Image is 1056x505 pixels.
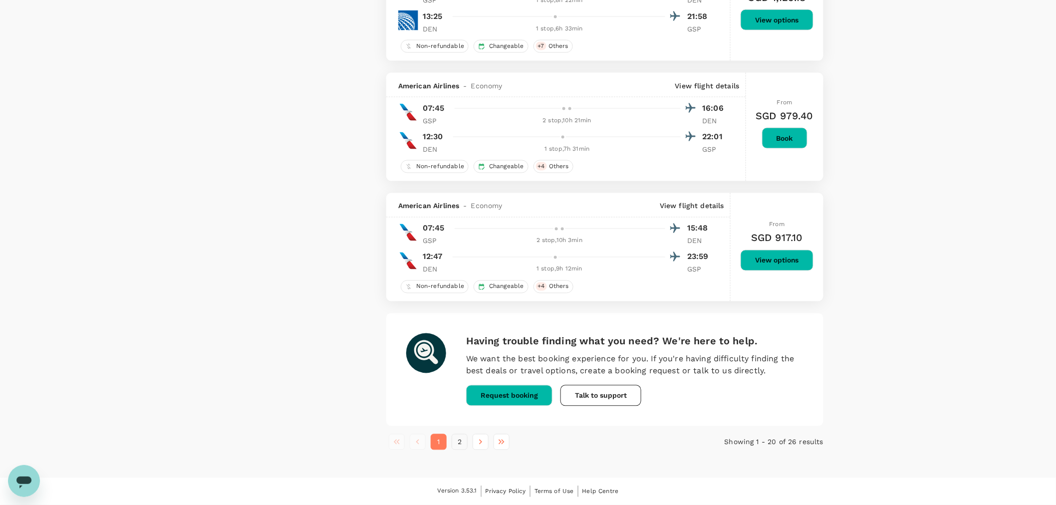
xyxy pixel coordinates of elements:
[582,488,619,495] span: Help Centre
[454,264,665,274] div: 1 stop , 9h 12min
[756,108,814,124] h6: SGD 979.40
[401,40,469,53] div: Non-refundable
[545,162,573,171] span: Others
[460,201,471,211] span: -
[485,42,528,50] span: Changeable
[703,144,728,154] p: GSP
[431,434,447,450] button: page 1
[741,250,813,271] button: View options
[741,9,813,30] button: View options
[398,251,418,271] img: AA
[466,353,803,377] p: We want the best booking experience for you. If you're having difficulty finding the best deals o...
[423,264,448,274] p: DEN
[687,10,712,22] p: 21:58
[474,280,528,293] div: Changeable
[423,236,448,246] p: GSP
[762,128,807,149] button: Book
[534,486,574,497] a: Terms of Use
[474,160,528,173] div: Changeable
[8,465,40,497] iframe: Button to launch messaging window
[438,487,477,497] span: Version 3.53.1
[703,131,728,143] p: 22:01
[466,385,552,406] button: Request booking
[533,160,573,173] div: +4Others
[675,81,740,91] p: View flight details
[485,162,528,171] span: Changeable
[471,81,503,91] span: Economy
[423,144,448,154] p: DEN
[423,24,448,34] p: DEN
[582,486,619,497] a: Help Centre
[536,282,547,291] span: + 4
[454,144,681,154] div: 1 stop , 7h 31min
[687,264,712,274] p: GSP
[544,42,572,50] span: Others
[560,385,641,406] button: Talk to support
[687,236,712,246] p: DEN
[401,160,469,173] div: Non-refundable
[423,10,443,22] p: 13:25
[452,434,468,450] button: Go to page 2
[398,223,418,243] img: AA
[534,488,574,495] span: Terms of Use
[398,10,418,30] img: UA
[454,236,665,246] div: 2 stop , 10h 3min
[687,223,712,235] p: 15:48
[474,40,528,53] div: Changeable
[386,434,678,450] nav: pagination navigation
[494,434,510,450] button: Go to last page
[536,162,547,171] span: + 4
[454,24,665,34] div: 1 stop , 6h 33min
[687,251,712,263] p: 23:59
[412,42,468,50] span: Non-refundable
[533,280,573,293] div: +4Others
[485,282,528,291] span: Changeable
[412,282,468,291] span: Non-refundable
[423,116,448,126] p: GSP
[423,251,443,263] p: 12:47
[423,131,443,143] p: 12:30
[703,116,728,126] p: DEN
[536,42,546,50] span: + 7
[533,40,573,53] div: +7Others
[423,102,445,114] p: 07:45
[423,223,445,235] p: 07:45
[486,486,526,497] a: Privacy Policy
[398,81,460,91] span: American Airlines
[751,230,803,246] h6: SGD 917.10
[770,221,785,228] span: From
[678,437,823,447] p: Showing 1 - 20 of 26 results
[398,131,418,151] img: AA
[401,280,469,293] div: Non-refundable
[471,201,503,211] span: Economy
[473,434,489,450] button: Go to next page
[460,81,471,91] span: -
[412,162,468,171] span: Non-refundable
[545,282,573,291] span: Others
[703,102,728,114] p: 16:06
[486,488,526,495] span: Privacy Policy
[398,102,418,122] img: AA
[454,116,681,126] div: 2 stop , 10h 21min
[777,99,792,106] span: From
[466,333,803,349] h6: Having trouble finding what you need? We're here to help.
[660,201,724,211] p: View flight details
[687,24,712,34] p: GSP
[398,201,460,211] span: American Airlines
